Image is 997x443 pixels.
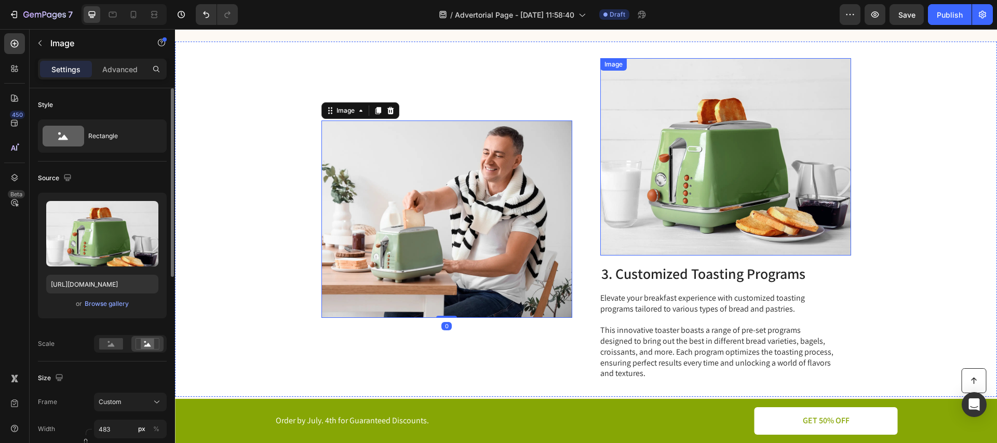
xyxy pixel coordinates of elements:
[76,298,82,310] span: or
[102,64,138,75] p: Advanced
[50,37,139,49] p: Image
[628,386,675,397] p: GET 50% OFF
[10,111,25,119] div: 450
[84,299,129,309] button: Browse gallery
[425,264,658,286] p: Elevate your breakfast experience with customized toasting programs tailored to various types of ...
[937,9,963,20] div: Publish
[46,275,158,293] input: https://example.com/image.jpg
[159,77,182,86] div: Image
[580,378,723,406] a: GET 50% OFF
[266,293,277,301] div: 0
[136,423,148,435] button: %
[38,371,65,385] div: Size
[38,397,57,407] label: Frame
[427,31,450,40] div: Image
[610,10,625,19] span: Draft
[38,171,74,185] div: Source
[450,9,453,20] span: /
[962,392,987,417] div: Open Intercom Messenger
[425,296,658,350] p: This innovative toaster boasts a range of pre-set programs designed to bring out the best in diff...
[175,29,997,443] iframe: Design area
[150,423,163,435] button: px
[38,100,53,110] div: Style
[8,190,25,198] div: Beta
[68,8,73,21] p: 7
[138,424,145,434] div: px
[38,424,55,434] label: Width
[88,124,152,148] div: Rectangle
[898,10,915,19] span: Save
[94,393,167,411] button: Custom
[196,4,238,25] div: Undo/Redo
[85,299,129,308] div: Browse gallery
[153,424,159,434] div: %
[928,4,972,25] button: Publish
[455,9,574,20] span: Advertorial Page - [DATE] 11:58:40
[46,201,158,266] img: preview-image
[425,235,676,254] h2: 3. Customized Toasting Programs
[51,64,80,75] p: Settings
[425,29,676,226] img: gempages_500848829273212134-cb415455-c9c4-4c07-9f6c-f07a3db0d7b3.webp
[4,4,77,25] button: 7
[99,397,122,407] span: Custom
[146,91,397,289] img: gempages_432750572815254551-e482b8d6-7abe-4a97-b54a-79c1ad70bbfa.webp
[890,4,924,25] button: Save
[94,420,167,438] input: px%
[38,339,55,348] div: Scale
